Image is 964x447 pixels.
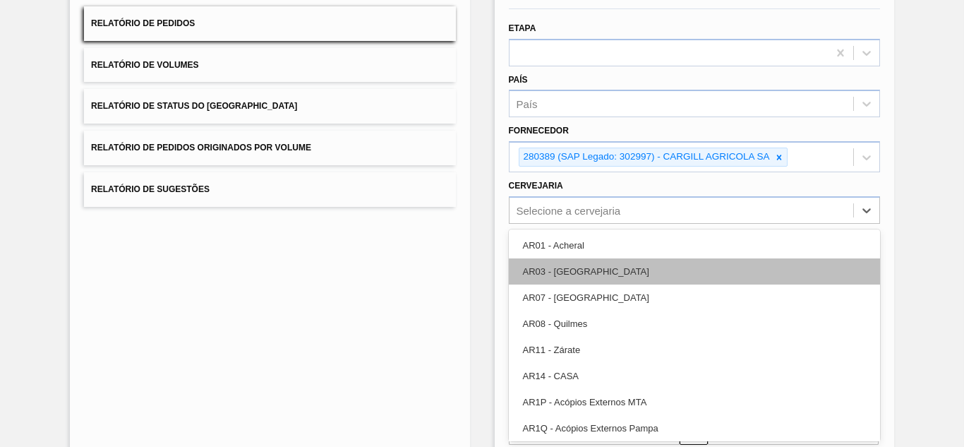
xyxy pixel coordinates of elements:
div: AR01 - Acheral [509,232,880,258]
div: AR11 - Zárate [509,337,880,363]
span: Relatório de Pedidos Originados por Volume [91,143,311,153]
label: Fornecedor [509,126,569,136]
label: País [509,75,528,85]
div: AR08 - Quilmes [509,311,880,337]
button: Relatório de Sugestões [84,172,455,207]
div: País [517,98,538,110]
button: Relatório de Volumes [84,48,455,83]
div: 280389 (SAP Legado: 302997) - CARGILL AGRICOLA SA [519,148,772,166]
div: AR1P - Acópios Externos MTA [509,389,880,415]
div: AR14 - CASA [509,363,880,389]
div: Selecione a cervejaria [517,204,621,216]
span: Relatório de Status do [GEOGRAPHIC_DATA] [91,101,297,111]
button: Relatório de Pedidos Originados por Volume [84,131,455,165]
span: Relatório de Volumes [91,60,198,70]
span: Relatório de Pedidos [91,18,195,28]
label: Cervejaria [509,181,563,191]
div: AR1Q - Acópios Externos Pampa [509,415,880,441]
label: Etapa [509,23,536,33]
div: AR03 - [GEOGRAPHIC_DATA] [509,258,880,285]
div: AR07 - [GEOGRAPHIC_DATA] [509,285,880,311]
button: Relatório de Pedidos [84,6,455,41]
button: Relatório de Status do [GEOGRAPHIC_DATA] [84,89,455,124]
span: Relatório de Sugestões [91,184,210,194]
